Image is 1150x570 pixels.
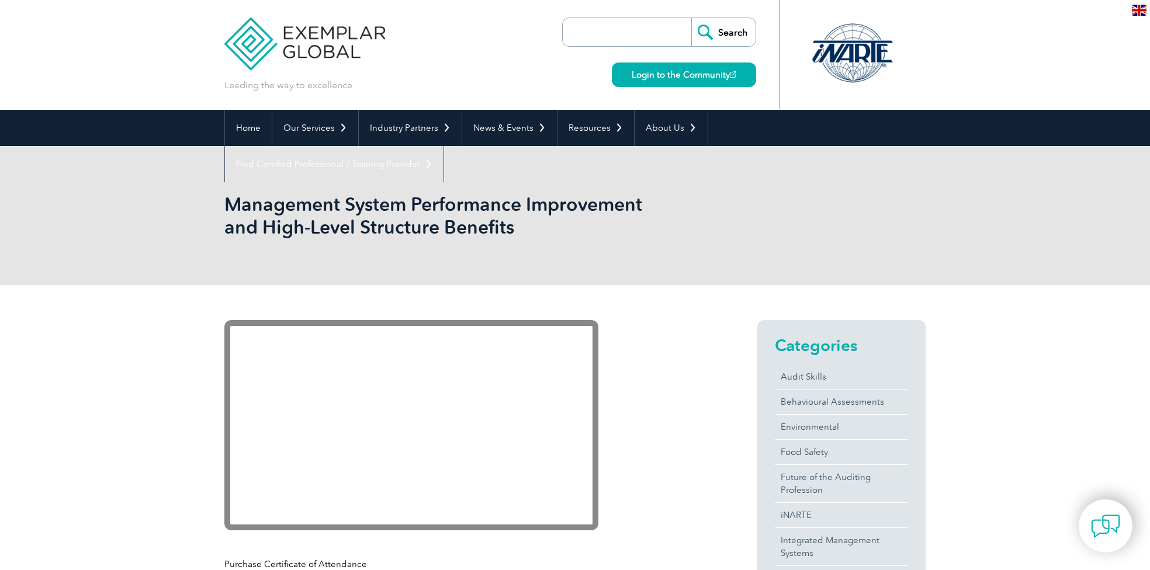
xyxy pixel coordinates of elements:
img: open_square.png [730,71,736,78]
a: Audit Skills [775,364,908,389]
a: Find Certified Professional / Training Provider [225,146,444,182]
iframe: YouTube video player [224,320,598,530]
a: About Us [635,110,708,146]
a: News & Events [462,110,557,146]
a: Behavioural Assessments [775,390,908,414]
img: en [1132,5,1146,16]
a: Resources [557,110,634,146]
a: Food Safety [775,440,908,464]
h1: Management System Performance Improvement and High-Level Structure Benefits [224,193,673,238]
a: iNARTE [775,503,908,527]
a: Environmental [775,415,908,439]
a: Integrated Management Systems [775,528,908,565]
a: Home [225,110,272,146]
input: Search [691,18,756,46]
h2: Categories [775,336,908,354]
a: Login to the Community [612,62,756,87]
a: Our Services [272,110,358,146]
a: Future of the Auditing Profession [775,465,908,502]
img: contact-chat.png [1091,512,1120,541]
p: Leading the way to excellence [224,79,352,92]
a: Industry Partners [359,110,462,146]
